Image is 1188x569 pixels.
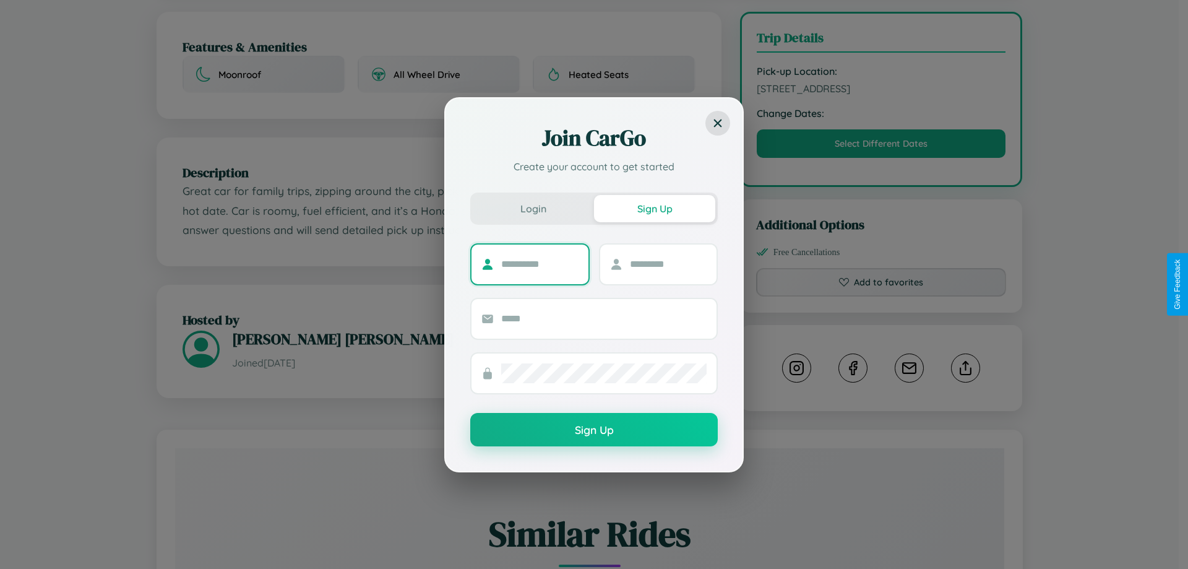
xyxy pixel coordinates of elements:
button: Sign Up [594,195,715,222]
div: Give Feedback [1173,259,1182,310]
button: Login [473,195,594,222]
h2: Join CarGo [470,123,718,153]
p: Create your account to get started [470,159,718,174]
button: Sign Up [470,413,718,446]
